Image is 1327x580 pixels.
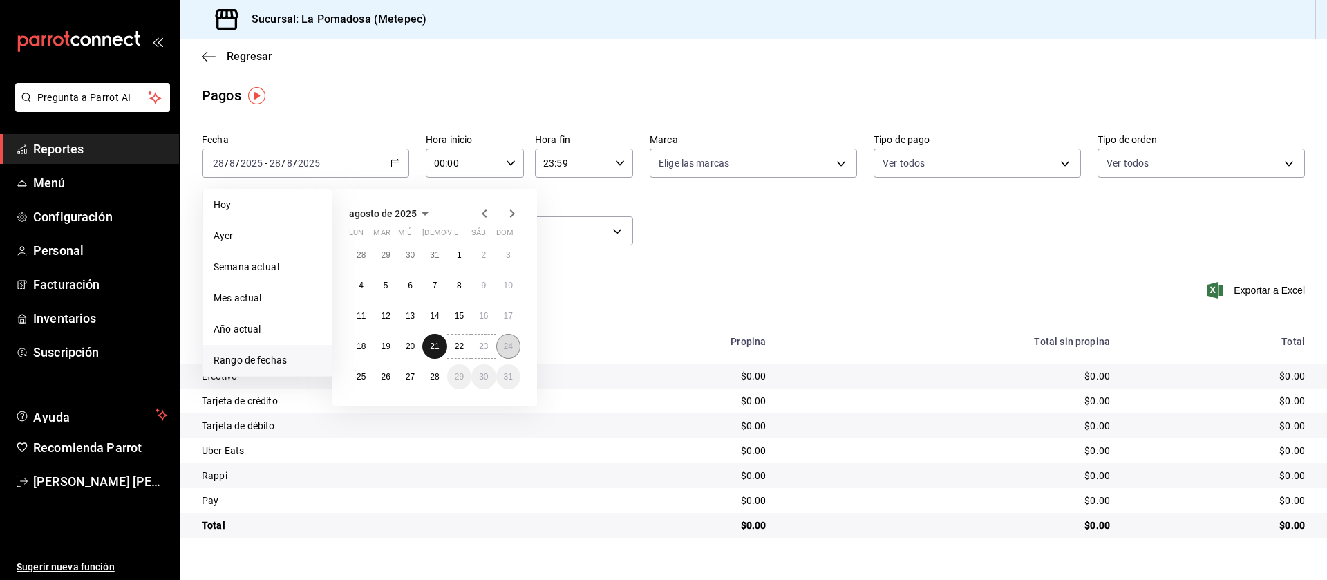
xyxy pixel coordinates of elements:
[504,311,513,321] abbr: 17 de agosto de 2025
[504,342,513,351] abbr: 24 de agosto de 2025
[422,334,446,359] button: 21 de agosto de 2025
[586,444,766,458] div: $0.00
[788,469,1110,483] div: $0.00
[1210,282,1305,299] span: Exportar a Excel
[430,372,439,382] abbr: 28 de agosto de 2025
[586,369,766,383] div: $0.00
[357,311,366,321] abbr: 11 de agosto de 2025
[496,303,520,328] button: 17 de agosto de 2025
[496,243,520,268] button: 3 de agosto de 2025
[496,364,520,389] button: 31 de agosto de 2025
[479,372,488,382] abbr: 30 de agosto de 2025
[788,419,1110,433] div: $0.00
[398,243,422,268] button: 30 de julio de 2025
[406,342,415,351] abbr: 20 de agosto de 2025
[586,494,766,507] div: $0.00
[586,336,766,347] div: Propina
[202,494,564,507] div: Pay
[422,273,446,298] button: 7 de agosto de 2025
[471,303,496,328] button: 16 de agosto de 2025
[481,250,486,260] abbr: 2 de agosto de 2025
[381,311,390,321] abbr: 12 de agosto de 2025
[33,174,168,192] span: Menú
[447,364,471,389] button: 29 de agosto de 2025
[788,444,1110,458] div: $0.00
[406,311,415,321] abbr: 13 de agosto de 2025
[1132,444,1305,458] div: $0.00
[455,311,464,321] abbr: 15 de agosto de 2025
[433,281,437,290] abbr: 7 de agosto de 2025
[381,372,390,382] abbr: 26 de agosto de 2025
[447,334,471,359] button: 22 de agosto de 2025
[586,394,766,408] div: $0.00
[202,419,564,433] div: Tarjeta de débito
[406,372,415,382] abbr: 27 de agosto de 2025
[33,343,168,362] span: Suscripción
[1132,419,1305,433] div: $0.00
[286,158,293,169] input: --
[236,158,240,169] span: /
[471,334,496,359] button: 23 de agosto de 2025
[202,444,564,458] div: Uber Eats
[214,322,321,337] span: Año actual
[447,243,471,268] button: 1 de agosto de 2025
[357,372,366,382] abbr: 25 de agosto de 2025
[297,158,321,169] input: ----
[241,11,426,28] h3: Sucursal: La Pomadosa (Metepec)
[152,36,163,47] button: open_drawer_menu
[788,394,1110,408] div: $0.00
[214,291,321,306] span: Mes actual
[33,241,168,260] span: Personal
[874,135,1081,144] label: Tipo de pago
[496,228,514,243] abbr: domingo
[37,91,149,105] span: Pregunta a Parrot AI
[1132,518,1305,532] div: $0.00
[33,207,168,226] span: Configuración
[1107,156,1149,170] span: Ver todos
[227,50,272,63] span: Regresar
[650,135,857,144] label: Marca
[212,158,225,169] input: --
[422,228,504,243] abbr: jueves
[265,158,267,169] span: -
[481,281,486,290] abbr: 9 de agosto de 2025
[406,250,415,260] abbr: 30 de julio de 2025
[422,364,446,389] button: 28 de agosto de 2025
[214,229,321,243] span: Ayer
[225,158,229,169] span: /
[248,87,265,104] button: Tooltip marker
[349,364,373,389] button: 25 de agosto de 2025
[373,273,397,298] button: 5 de agosto de 2025
[471,273,496,298] button: 9 de agosto de 2025
[398,334,422,359] button: 20 de agosto de 2025
[479,311,488,321] abbr: 16 de agosto de 2025
[447,273,471,298] button: 8 de agosto de 2025
[447,228,458,243] abbr: viernes
[1132,369,1305,383] div: $0.00
[398,303,422,328] button: 13 de agosto de 2025
[357,250,366,260] abbr: 28 de julio de 2025
[33,438,168,457] span: Recomienda Parrot
[15,83,170,112] button: Pregunta a Parrot AI
[398,273,422,298] button: 6 de agosto de 2025
[381,342,390,351] abbr: 19 de agosto de 2025
[17,560,168,574] span: Sugerir nueva función
[788,336,1110,347] div: Total sin propina
[422,243,446,268] button: 31 de julio de 2025
[788,369,1110,383] div: $0.00
[479,342,488,351] abbr: 23 de agosto de 2025
[269,158,281,169] input: --
[240,158,263,169] input: ----
[33,309,168,328] span: Inventarios
[883,156,925,170] span: Ver todos
[373,303,397,328] button: 12 de agosto de 2025
[659,156,729,170] span: Elige las marcas
[586,419,766,433] div: $0.00
[430,250,439,260] abbr: 31 de julio de 2025
[202,518,564,532] div: Total
[504,281,513,290] abbr: 10 de agosto de 2025
[1132,494,1305,507] div: $0.00
[214,260,321,274] span: Semana actual
[504,372,513,382] abbr: 31 de agosto de 2025
[349,205,433,222] button: agosto de 2025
